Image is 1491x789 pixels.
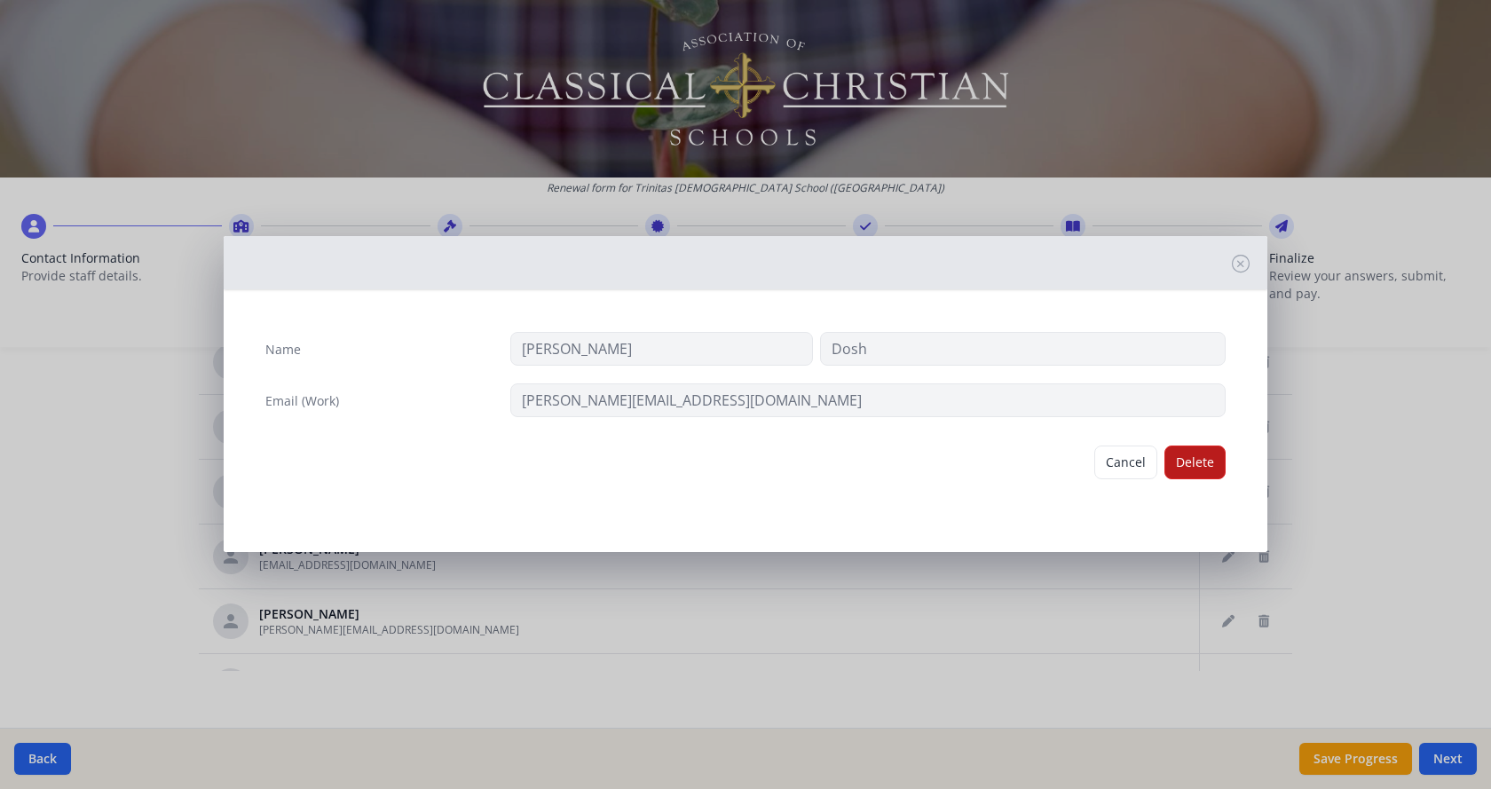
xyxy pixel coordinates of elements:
[510,383,1227,417] input: contact@site.com
[1164,446,1226,479] button: Delete
[510,332,813,366] input: First Name
[265,392,339,410] label: Email (Work)
[1094,446,1157,479] button: Cancel
[265,341,301,359] label: Name
[820,332,1226,366] input: Last Name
